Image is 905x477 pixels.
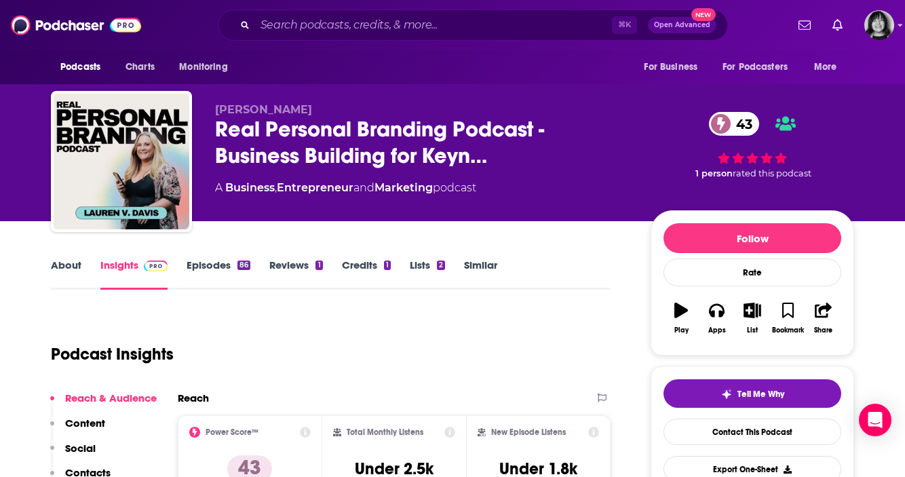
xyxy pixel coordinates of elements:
a: Reviews1 [269,259,322,290]
div: List [747,326,758,335]
h2: New Episode Listens [491,427,566,437]
button: Play [663,294,699,343]
input: Search podcasts, credits, & more... [255,14,612,36]
h1: Podcast Insights [51,344,174,364]
div: Bookmark [772,326,804,335]
span: For Business [644,58,697,77]
a: Credits1 [342,259,391,290]
a: InsightsPodchaser Pro [100,259,168,290]
a: Lists2 [410,259,445,290]
span: Podcasts [60,58,100,77]
span: Charts [126,58,155,77]
h2: Power Score™ [206,427,258,437]
button: tell me why sparkleTell Me Why [663,379,841,408]
a: Charts [117,54,163,80]
div: Apps [708,326,726,335]
button: Apps [699,294,734,343]
span: rated this podcast [733,168,811,178]
h2: Total Monthly Listens [347,427,423,437]
a: Marketing [374,181,433,194]
p: Content [65,417,105,430]
button: Social [50,442,96,467]
p: Social [65,442,96,455]
span: For Podcasters [723,58,788,77]
h2: Reach [178,392,209,404]
button: Show profile menu [864,10,894,40]
img: User Profile [864,10,894,40]
span: [PERSON_NAME] [215,103,312,116]
span: Logged in as parkdalepublicity1 [864,10,894,40]
a: Show notifications dropdown [793,14,816,37]
a: Contact This Podcast [663,419,841,445]
button: Content [50,417,105,442]
span: Tell Me Why [737,389,784,400]
button: open menu [634,54,714,80]
div: Share [814,326,832,335]
button: Follow [663,223,841,253]
button: open menu [714,54,807,80]
div: Rate [663,259,841,286]
img: Podchaser - Follow, Share and Rate Podcasts [11,12,141,38]
a: Episodes86 [187,259,250,290]
div: 2 [437,261,445,270]
button: Share [806,294,841,343]
button: open menu [170,54,245,80]
a: Business [225,181,275,194]
div: 43 1 personrated this podcast [651,103,854,187]
span: 1 person [695,168,733,178]
a: Similar [464,259,497,290]
img: Podchaser Pro [144,261,168,271]
span: 43 [723,112,759,136]
button: open menu [805,54,854,80]
div: 1 [315,261,322,270]
div: A podcast [215,180,476,196]
img: Real Personal Branding Podcast - Business Building for Keynote Speakers, Personal Brand, Personal... [54,94,189,229]
a: About [51,259,81,290]
p: Reach & Audience [65,392,157,404]
a: Show notifications dropdown [827,14,848,37]
button: List [735,294,770,343]
button: Open AdvancedNew [648,17,716,33]
a: 43 [709,112,759,136]
img: tell me why sparkle [721,389,732,400]
span: Monitoring [179,58,227,77]
div: 86 [237,261,250,270]
span: Open Advanced [654,22,710,28]
a: Entrepreneur [277,181,353,194]
button: Bookmark [770,294,805,343]
button: Reach & Audience [50,392,157,417]
div: Play [674,326,689,335]
span: More [814,58,837,77]
div: 1 [384,261,391,270]
span: ⌘ K [612,16,637,34]
span: New [691,8,716,21]
div: Search podcasts, credits, & more... [218,9,728,41]
div: Open Intercom Messenger [859,404,891,436]
button: open menu [51,54,118,80]
span: and [353,181,374,194]
span: , [275,181,277,194]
